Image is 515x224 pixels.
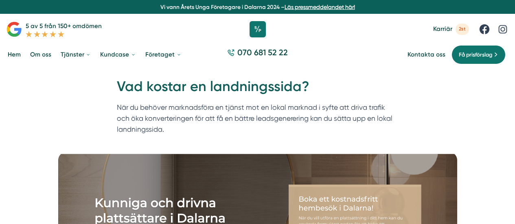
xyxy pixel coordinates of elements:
p: När du behöver marknadsföra en tjänst mot en lokal marknad i syfte att driva trafik och öka konve... [117,102,399,139]
span: 070 681 52 22 [237,47,288,59]
a: Kontakta oss [408,51,445,59]
a: Hem [6,45,22,65]
p: 5 av 5 från 150+ omdömen [26,21,102,31]
a: Företaget [144,45,183,65]
p: Vi vann Årets Unga Företagare i Dalarna 2024 – [3,3,512,11]
a: Kundcase [99,45,137,65]
a: Om oss [28,45,53,65]
a: Karriär 2st [433,24,469,35]
a: Få prisförslag [451,45,506,64]
span: Få prisförslag [459,50,492,59]
a: Läs pressmeddelandet här! [285,4,355,10]
h1: Vad kostar en landningssida? [117,77,399,102]
a: Tjänster [59,45,92,65]
span: 2st [456,24,469,35]
a: 070 681 52 22 [224,47,291,63]
span: Karriär [433,25,452,33]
